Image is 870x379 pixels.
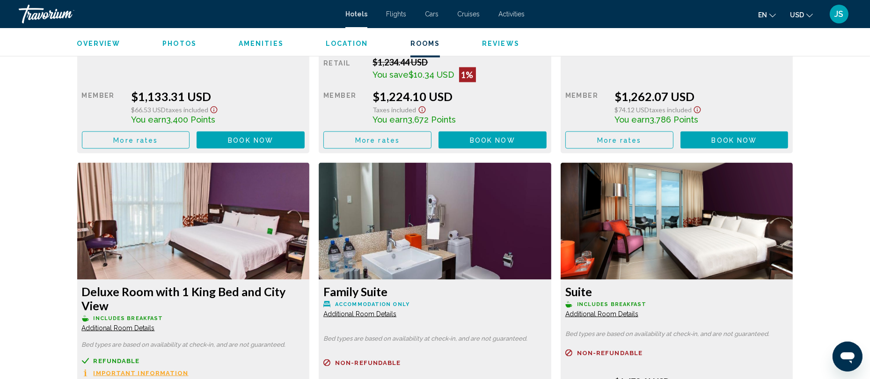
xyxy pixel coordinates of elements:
button: Book now [197,131,305,149]
img: 97cac644-27b7-4faf-97ac-f7dd82118e3b.jpeg [77,163,310,280]
span: More rates [597,137,642,144]
button: Photos [162,39,197,48]
a: Travorium [19,5,336,23]
a: Cars [425,10,439,18]
button: Rooms [410,39,440,48]
span: Non-refundable [577,350,643,356]
span: Taxes included [373,106,417,114]
div: $1,133.31 USD [131,89,305,103]
span: Important Information [94,370,189,376]
span: Non-refundable [335,360,401,366]
span: Taxes included [649,106,692,114]
span: en [758,11,767,19]
button: More rates [565,131,673,149]
span: You earn [614,115,650,124]
button: Change currency [790,8,813,22]
h3: Suite [565,284,789,299]
span: Refundable [94,358,140,364]
div: 1% [459,67,476,82]
span: $66.53 USD [131,106,166,114]
button: More rates [323,131,431,149]
span: Book now [712,137,757,144]
button: Overview [77,39,121,48]
div: $1,262.07 USD [614,89,788,103]
a: Flights [386,10,406,18]
span: $74.12 USD [614,106,649,114]
button: Show Taxes and Fees disclaimer [417,103,428,114]
span: More rates [355,137,400,144]
button: Show Taxes and Fees disclaimer [692,103,703,114]
span: More rates [113,137,158,144]
span: Reviews [482,40,519,47]
span: Location [326,40,368,47]
span: $10.34 USD [409,70,454,80]
span: Book now [228,137,273,144]
img: c5154c85-1f0c-459a-98d8-95be9f573336.jpeg [561,163,793,280]
button: Reviews [482,39,519,48]
button: Location [326,39,368,48]
a: Hotels [345,10,367,18]
span: Includes Breakfast [94,315,163,321]
span: 3,672 Points [408,115,456,124]
span: JS [835,9,844,19]
span: 3,400 Points [166,115,215,124]
button: User Menu [827,4,851,24]
a: Activities [498,10,525,18]
button: Important Information [82,369,189,377]
span: Taxes included [166,106,208,114]
span: Additional Room Details [323,310,396,318]
span: Includes Breakfast [577,301,647,307]
button: Change language [758,8,776,22]
button: Book now [439,131,547,149]
button: More rates [82,131,190,149]
button: Show Taxes and Fees disclaimer [208,103,219,114]
span: You save [373,70,409,80]
span: Rooms [410,40,440,47]
button: Amenities [239,39,284,48]
img: 5c4a280b-bc53-4cbc-8ae6-78578bfcd430.jpeg [319,163,551,280]
div: Member [323,89,366,124]
p: Bed types are based on availability at check-in, and are not guaranteed. [323,335,547,342]
div: $1,224.10 USD [373,89,547,103]
p: Bed types are based on availability at check-in, and are not guaranteed. [565,331,789,337]
span: USD [790,11,804,19]
h3: Family Suite [323,284,547,299]
a: Refundable [82,357,305,364]
iframe: Button to launch messaging window [833,342,863,372]
p: Bed types are based on availability at check-in, and are not guaranteed. [82,342,305,348]
a: Cruises [457,10,480,18]
span: Book now [470,137,515,144]
span: Accommodation Only [335,301,409,307]
span: You earn [131,115,166,124]
span: Additional Room Details [565,310,638,318]
button: Book now [680,131,789,149]
div: Member [82,89,124,124]
span: Overview [77,40,121,47]
span: You earn [373,115,408,124]
span: 3,786 Points [650,115,698,124]
h3: Deluxe Room with 1 King Bed and City View [82,284,305,313]
span: Photos [162,40,197,47]
span: Amenities [239,40,284,47]
div: Member [565,89,607,124]
div: $1,234.44 USD [373,57,547,67]
span: Additional Room Details [82,324,155,332]
div: Retail [323,57,366,82]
